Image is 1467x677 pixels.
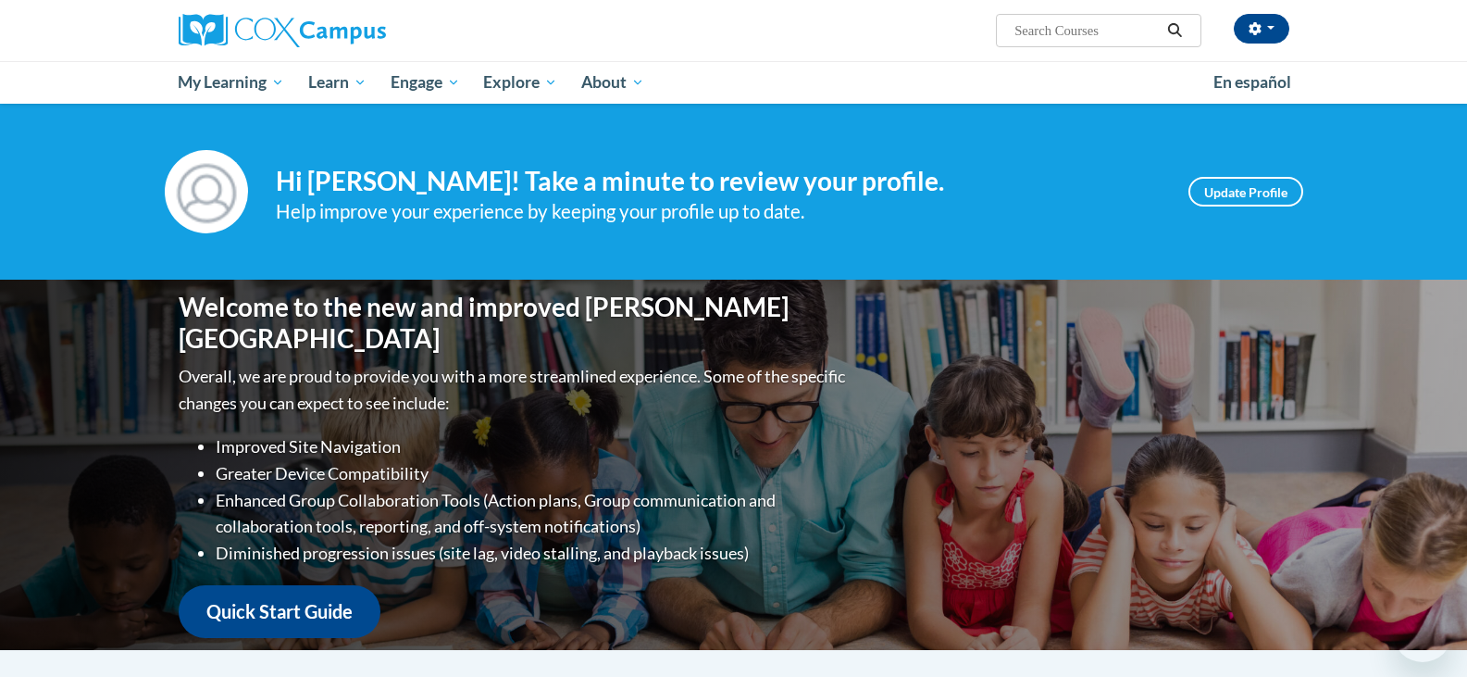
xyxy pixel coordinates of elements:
a: En español [1201,63,1303,102]
a: Explore [471,61,569,104]
span: About [581,71,644,94]
img: Cox Campus [179,14,386,47]
a: Quick Start Guide [179,585,380,638]
button: Search [1161,19,1188,42]
h1: Welcome to the new and improved [PERSON_NAME][GEOGRAPHIC_DATA] [179,292,850,354]
img: Profile Image [165,150,248,233]
button: Account Settings [1234,14,1289,44]
iframe: Button to launch messaging window [1393,603,1452,662]
span: Explore [483,71,557,94]
div: Help improve your experience by keeping your profile up to date. [276,196,1161,227]
div: Main menu [151,61,1317,104]
a: My Learning [167,61,297,104]
li: Diminished progression issues (site lag, video stalling, and playback issues) [216,540,850,567]
p: Overall, we are proud to provide you with a more streamlined experience. Some of the specific cha... [179,363,850,417]
h4: Hi [PERSON_NAME]! Take a minute to review your profile. [276,166,1161,197]
a: Engage [379,61,472,104]
a: Learn [296,61,379,104]
li: Enhanced Group Collaboration Tools (Action plans, Group communication and collaboration tools, re... [216,487,850,541]
a: Update Profile [1188,177,1303,207]
li: Greater Device Compatibility [216,460,850,487]
span: My Learning [178,71,284,94]
span: Learn [308,71,367,94]
li: Improved Site Navigation [216,433,850,460]
span: En español [1213,72,1291,92]
input: Search Courses [1013,19,1161,42]
a: Cox Campus [179,14,530,47]
a: About [569,61,656,104]
span: Engage [391,71,460,94]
